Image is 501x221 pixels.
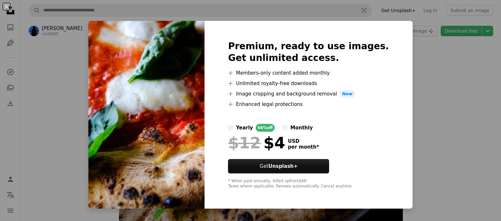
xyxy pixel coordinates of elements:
[340,90,355,98] span: New
[228,134,285,151] div: $4
[228,80,389,87] li: Unlimited royalty-free downloads
[228,69,389,77] li: Members-only content added monthly
[228,159,329,173] button: GetUnsplash+
[228,134,261,151] span: $12
[290,124,313,132] div: monthly
[88,21,205,209] img: photo-1658478006307-525ab032ab26
[228,100,389,108] li: Enhanced legal protections
[288,138,319,144] span: USD
[282,125,288,130] input: monthly
[268,163,298,169] strong: Unsplash+
[228,179,389,189] div: * When paid annually, billed upfront $48 Taxes where applicable. Renews automatically. Cancel any...
[288,144,319,150] span: per month *
[256,124,275,132] div: 66% off
[236,124,253,132] div: yearly
[228,90,389,98] li: Image cropping and background removal
[228,125,233,130] input: yearly66%off
[228,40,389,64] h2: Premium, ready to use images. Get unlimited access.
